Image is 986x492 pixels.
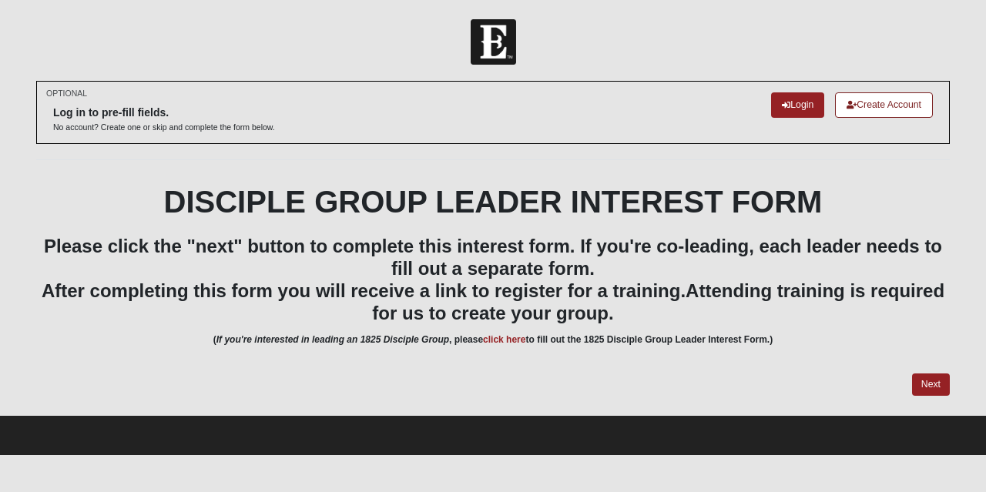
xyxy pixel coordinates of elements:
[912,373,950,396] a: Next
[164,185,823,219] b: DISCIPLE GROUP LEADER INTEREST FORM
[471,19,516,65] img: Church of Eleven22 Logo
[216,334,449,345] i: If you're interested in leading an 1825 Disciple Group
[53,106,275,119] h6: Log in to pre-fill fields.
[483,334,525,345] a: click here
[53,122,275,133] p: No account? Create one or skip and complete the form below.
[835,92,933,118] a: Create Account
[36,236,950,324] h3: Please click the "next" button to complete this interest form. If you're co-leading, each leader ...
[372,280,944,323] span: Attending training is required for us to create your group.
[46,88,87,99] small: OPTIONAL
[36,334,950,345] h6: ( , please to fill out the 1825 Disciple Group Leader Interest Form.)
[771,92,824,118] a: Login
